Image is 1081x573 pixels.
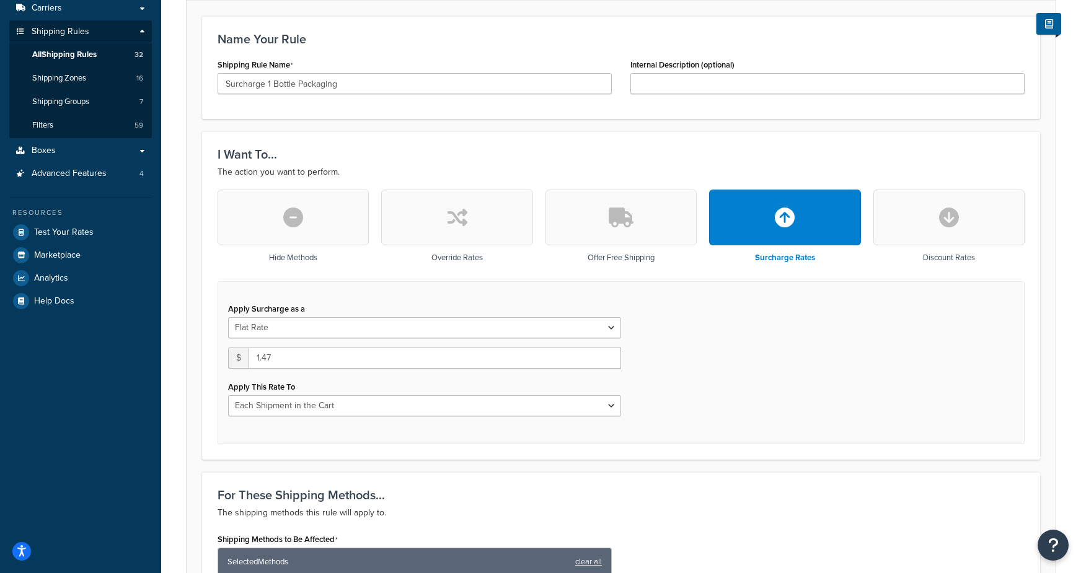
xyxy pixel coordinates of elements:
span: Selected Methods [227,553,569,571]
span: Marketplace [34,250,81,261]
h3: Surcharge Rates [755,253,815,262]
label: Apply Surcharge as a [228,304,305,313]
button: Show Help Docs [1036,13,1061,35]
h3: I Want To... [218,147,1025,161]
p: The shipping methods this rule will apply to. [218,505,1025,520]
span: Shipping Zones [32,73,86,84]
span: $ [228,348,249,369]
a: Advanced Features4 [9,162,152,185]
li: Shipping Groups [9,90,152,113]
li: Shipping Rules [9,20,152,138]
a: Test Your Rates [9,221,152,243]
a: Shipping Zones16 [9,67,152,90]
span: 16 [136,73,143,84]
span: Boxes [32,146,56,156]
span: 4 [139,168,144,179]
span: Shipping Rules [32,27,89,37]
label: Apply This Rate To [228,382,295,391]
a: Help Docs [9,290,152,312]
a: Boxes [9,139,152,162]
button: Open Resource Center [1038,530,1069,561]
span: 32 [135,50,143,60]
span: Help Docs [34,296,74,307]
span: All Shipping Rules [32,50,97,60]
a: Filters59 [9,114,152,137]
label: Shipping Methods to Be Affected [218,535,338,545]
span: 59 [135,120,143,131]
span: Filters [32,120,53,131]
span: Carriers [32,3,62,14]
label: Internal Description (optional) [630,60,735,69]
span: Shipping Groups [32,97,89,107]
p: The action you want to perform. [218,165,1025,180]
h3: Hide Methods [269,253,317,262]
span: 7 [139,97,143,107]
a: Analytics [9,267,152,289]
a: clear all [575,553,602,571]
a: Marketplace [9,244,152,266]
h3: For These Shipping Methods... [218,488,1025,502]
h3: Override Rates [431,253,483,262]
h3: Offer Free Shipping [588,253,655,262]
h3: Discount Rates [923,253,975,262]
li: Advanced Features [9,162,152,185]
span: Analytics [34,273,68,284]
div: Resources [9,208,152,218]
label: Shipping Rule Name [218,60,293,70]
a: AllShipping Rules32 [9,43,152,66]
span: Advanced Features [32,168,107,179]
a: Shipping Rules [9,20,152,43]
span: Test Your Rates [34,227,94,238]
h3: Name Your Rule [218,32,1025,46]
li: Shipping Zones [9,67,152,90]
a: Shipping Groups7 [9,90,152,113]
li: Filters [9,114,152,137]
